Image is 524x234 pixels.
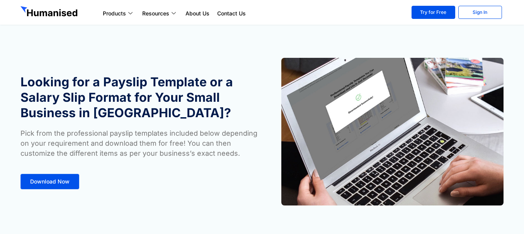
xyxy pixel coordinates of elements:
p: Pick from the professional payslip templates included below depending on your requirement and dow... [20,128,258,158]
a: Try for Free [412,6,455,19]
h1: Looking for a Payslip Template or a Salary Slip Format for Your Small Business in [GEOGRAPHIC_DATA]? [20,74,258,121]
a: About Us [182,9,213,18]
a: Resources [138,9,182,18]
a: Download Now [20,174,79,189]
span: Download Now [30,179,70,184]
a: Products [99,9,138,18]
img: GetHumanised Logo [20,6,79,19]
a: Contact Us [213,9,250,18]
a: Sign In [458,6,502,19]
